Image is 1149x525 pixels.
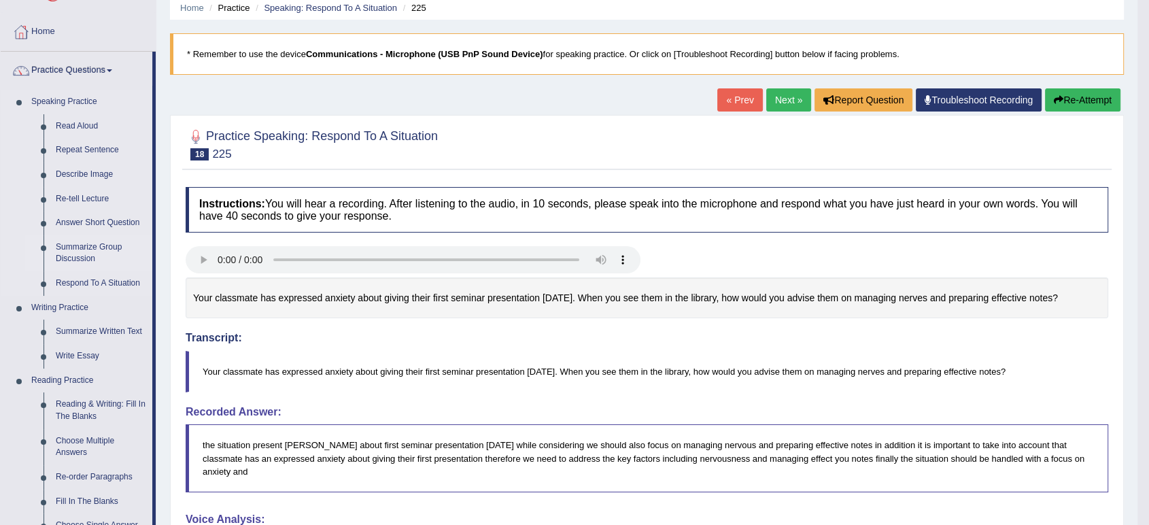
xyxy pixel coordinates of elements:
[180,3,204,13] a: Home
[1,13,156,47] a: Home
[814,88,912,112] button: Report Question
[186,424,1108,492] blockquote: the situation present [PERSON_NAME] about first seminar presentation [DATE] while considering we ...
[50,490,152,514] a: Fill In The Blanks
[170,33,1124,75] blockquote: * Remember to use the device for speaking practice. Or click on [Troubleshoot Recording] button b...
[190,148,209,160] span: 18
[50,429,152,465] a: Choose Multiple Answers
[186,277,1108,319] div: Your classmate has expressed anxiety about giving their first seminar presentation [DATE]. When y...
[25,90,152,114] a: Speaking Practice
[264,3,397,13] a: Speaking: Respond To A Situation
[306,49,543,59] b: Communications - Microphone (USB PnP Sound Device)
[50,235,152,271] a: Summarize Group Discussion
[50,187,152,211] a: Re-tell Lecture
[186,126,438,160] h2: Practice Speaking: Respond To A Situation
[1,52,152,86] a: Practice Questions
[916,88,1042,112] a: Troubleshoot Recording
[199,198,265,209] b: Instructions:
[50,465,152,490] a: Re-order Paragraphs
[50,163,152,187] a: Describe Image
[1045,88,1120,112] button: Re-Attempt
[717,88,762,112] a: « Prev
[186,187,1108,233] h4: You will hear a recording. After listening to the audio, in 10 seconds, please speak into the mic...
[50,271,152,296] a: Respond To A Situation
[206,1,250,14] li: Practice
[25,296,152,320] a: Writing Practice
[50,138,152,163] a: Repeat Sentence
[50,211,152,235] a: Answer Short Question
[766,88,811,112] a: Next »
[186,406,1108,418] h4: Recorded Answer:
[50,114,152,139] a: Read Aloud
[50,392,152,428] a: Reading & Writing: Fill In The Blanks
[186,351,1108,392] blockquote: Your classmate has expressed anxiety about giving their first seminar presentation [DATE]. When y...
[400,1,426,14] li: 225
[50,320,152,344] a: Summarize Written Text
[50,344,152,369] a: Write Essay
[212,148,231,160] small: 225
[25,369,152,393] a: Reading Practice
